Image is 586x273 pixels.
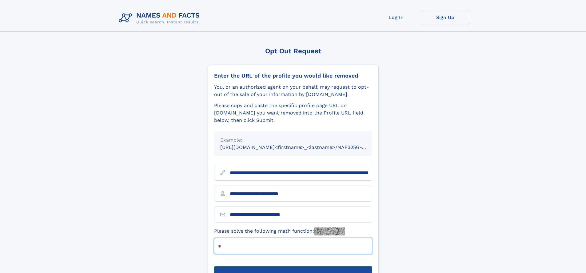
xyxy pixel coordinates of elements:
div: You, or an authorized agent on your behalf, may request to opt-out of the sale of your informatio... [214,83,372,98]
small: [URL][DOMAIN_NAME]<firstname>_<lastname>/NAF325G-xxxxxxxx [220,144,384,150]
label: Please solve the following math function: [214,227,345,235]
div: Example: [220,136,366,144]
div: Enter the URL of the profile you would like removed [214,72,372,79]
a: Sign Up [421,10,470,25]
div: Opt Out Request [208,47,379,55]
div: Please copy and paste the specific profile page URL on [DOMAIN_NAME] you want removed into the Pr... [214,102,372,124]
img: Logo Names and Facts [116,10,205,26]
a: Log In [372,10,421,25]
